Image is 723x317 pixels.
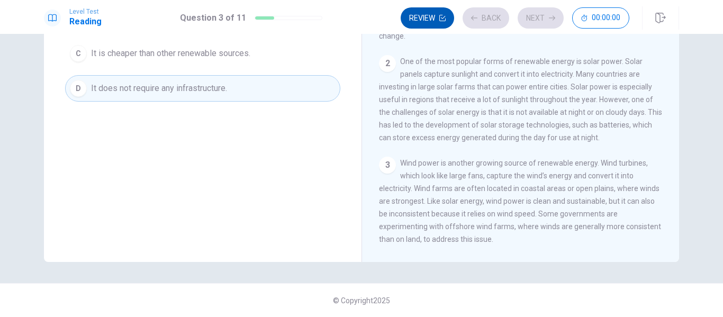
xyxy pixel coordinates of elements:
div: 3 [379,157,396,174]
button: 00:00:00 [572,7,629,29]
button: CIt is cheaper than other renewable sources. [65,40,340,67]
div: C [70,45,87,62]
button: Review [401,7,454,29]
h1: Reading [69,15,102,28]
span: One of the most popular forms of renewable energy is solar power. Solar panels capture sunlight a... [379,57,662,142]
span: It is cheaper than other renewable sources. [91,47,250,60]
div: 2 [379,55,396,72]
span: © Copyright 2025 [333,296,390,305]
span: Level Test [69,8,102,15]
iframe: Intercom live chat [687,281,712,306]
span: Wind power is another growing source of renewable energy. Wind turbines, which look like large fa... [379,159,661,243]
span: It does not require any infrastructure. [91,82,227,95]
div: D [70,80,87,97]
button: DIt does not require any infrastructure. [65,75,340,102]
span: 00:00:00 [592,14,620,22]
h1: Question 3 of 11 [180,12,246,24]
